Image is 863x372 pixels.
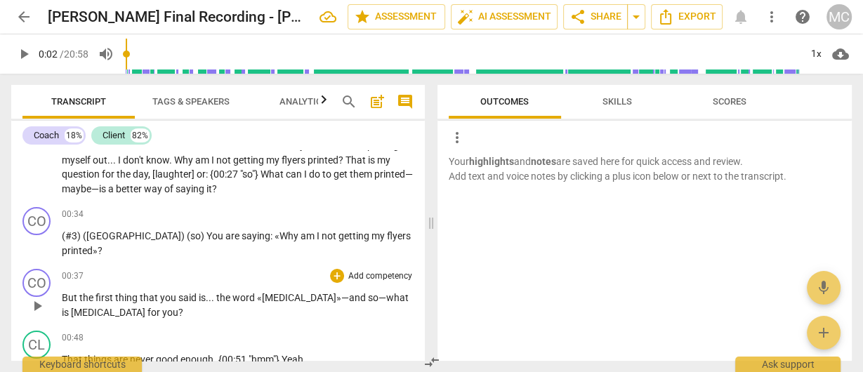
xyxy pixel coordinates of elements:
[279,96,327,107] span: Analytics
[144,183,164,194] span: way
[627,4,645,29] button: Sharing summary
[628,8,645,25] span: arrow_drop_down
[211,154,216,166] span: I
[113,154,118,166] span: .
[794,8,811,25] span: help
[242,230,270,241] span: saying
[22,269,51,297] div: Change speaker
[51,96,106,107] span: Transcript
[233,154,266,166] span: getting
[282,154,308,166] span: flyers
[211,292,216,303] span: .
[807,271,841,305] button: Add voice note
[317,230,322,241] span: I
[62,208,84,220] span: 00:34
[815,324,832,341] span: add
[62,354,84,365] span: That
[62,270,84,282] span: 00:37
[602,96,632,107] span: Skills
[347,270,414,283] p: Add competency
[341,93,357,110] span: search
[115,292,140,303] span: thing
[206,183,212,194] span: it
[71,307,147,318] span: [MEDICAL_DATA]
[79,292,95,303] span: the
[29,298,46,314] span: play_arrow
[807,316,841,350] button: Add outcome
[176,183,206,194] span: saying
[369,93,386,110] span: post_add
[334,168,350,180] span: get
[826,4,852,29] div: MC
[394,91,416,113] button: Show/Hide comments
[164,183,176,194] span: of
[152,168,197,180] span: [laughter]
[15,8,32,25] span: arrow_back
[261,168,286,180] span: What
[130,354,156,365] span: never
[423,354,440,371] span: compare_arrows
[338,91,360,113] button: Search
[282,354,303,365] span: Yeah
[206,230,225,241] span: You
[286,168,304,180] span: can
[216,292,232,303] span: the
[95,292,115,303] span: first
[26,295,48,317] button: Play
[62,292,79,303] span: But
[39,48,58,60] span: 0:02
[114,354,130,365] span: are
[160,292,178,303] span: you
[195,154,211,166] span: am
[266,154,282,166] span: my
[174,154,195,166] span: Why
[366,91,388,113] button: Add summary
[102,168,117,180] span: for
[22,331,51,359] div: Change speaker
[257,292,368,303] span: «[MEDICAL_DATA]»—and
[348,4,445,29] button: Assessment
[210,168,240,180] span: {00:27
[368,154,377,166] span: is
[146,154,169,166] span: know
[180,354,213,365] span: enough
[803,43,829,65] div: 1x
[133,168,148,180] span: day
[275,230,301,241] span: «Why
[152,96,230,107] span: Tags & Speakers
[216,154,233,166] span: not
[209,292,211,303] span: .
[338,230,371,241] span: getting
[249,354,282,365] span: "hmm"}
[98,46,114,62] span: volume_up
[34,128,59,142] div: Coach
[457,8,551,25] span: AI Assessment
[140,292,160,303] span: that
[108,183,116,194] span: a
[338,154,345,166] span: ?
[790,4,815,29] a: Help
[815,279,832,296] span: mic
[11,41,37,67] button: Play
[354,8,439,25] span: Assessment
[93,41,119,67] button: Volume
[62,245,98,256] span: printed»
[62,168,102,180] span: question
[62,230,83,241] span: (#3)
[240,168,261,180] span: "so"}
[118,154,123,166] span: I
[206,168,210,180] span: :
[84,354,114,365] span: things
[322,168,334,180] span: to
[110,154,113,166] span: .
[451,4,558,29] button: AI Assessment
[22,207,51,235] div: Change speaker
[763,8,780,25] span: more_vert
[308,154,338,166] span: printed
[387,230,411,241] span: flyers
[178,292,199,303] span: said
[449,129,466,146] span: more_vert
[131,128,150,142] div: 82%
[156,354,180,365] span: good
[83,230,187,241] span: ([GEOGRAPHIC_DATA])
